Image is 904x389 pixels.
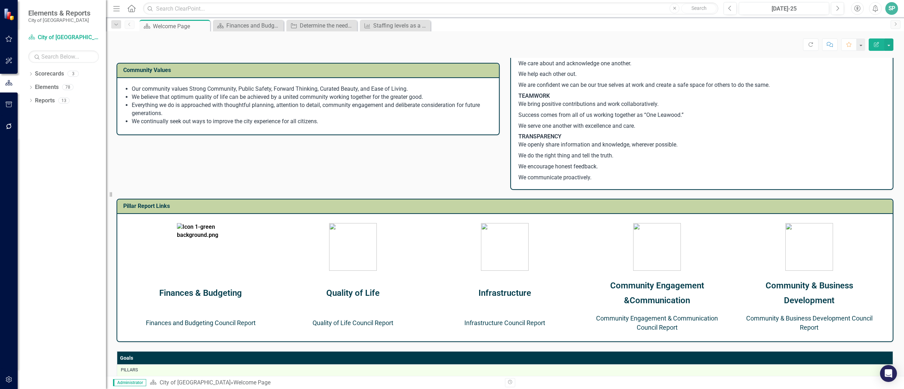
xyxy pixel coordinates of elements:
a: Community Engagement & Communication Council Report [596,315,718,331]
h3: Community Values [123,67,495,73]
div: Finances and Budgeting Council Report [226,21,282,30]
strong: Infrastructure [478,288,531,298]
a: Finances and Budgeting Council Report [146,319,256,327]
div: Open Intercom Messenger [880,365,897,382]
p: We continually seek out ways to improve the city experience for all citizens. [132,118,492,126]
h3: Pillar Report Links [123,203,889,209]
p: We care about and acknowledge one another. [518,50,885,69]
p: We openly share information and knowledge, wherever possible. [518,131,885,150]
p: We encourage honest feedback. [518,161,885,172]
p: We help each other out. [518,69,885,80]
a: Quality of Life Council Report [313,319,393,327]
a: Infrastructure Council Report [464,319,545,327]
div: [DATE]-25 [741,5,827,13]
div: 3 [67,71,79,77]
strong: Quality of Life [326,288,380,298]
strong: TRANSPARENCY [518,133,561,140]
p: We do the right thing and tell the truth. [518,150,885,161]
img: ClearPoint Strategy [3,7,17,21]
strong: & [624,295,630,305]
span: FINANCES & BUDGETING [121,375,889,383]
a: Community & Business Development Council Report [746,315,873,331]
td: Double-Click to Edit [117,364,893,385]
p: We serve one another with excellence and care. [518,121,885,132]
a: Reports [35,97,55,105]
p: Success comes from all of us working together as “One Leawood.” [518,110,885,121]
span: Elements & Reports [28,9,90,17]
p: We are confident we can be our true selves at work and create a safe space for others to do the s... [518,80,885,91]
p: Everything we do is approached with thoughtful planning, attention to detail, community engagemen... [132,101,492,118]
strong: Community Engagement [610,281,704,291]
small: City of [GEOGRAPHIC_DATA] [28,17,90,23]
p: Our community values Strong Community, Public Safety, Forward Thinking, Curated Beauty, and Ease ... [132,85,492,93]
div: Welcome Page [233,379,270,386]
div: Welcome Page [153,22,208,31]
button: Search [681,4,716,13]
strong: TEAMWORK [518,92,550,99]
span: Search [691,5,707,11]
button: [DATE]-25 [739,2,829,15]
a: Elements [35,83,59,91]
a: Finances and Budgeting Council Report [215,21,282,30]
a: Determine the needed mill levy to support services. Review needs vs “nice to have” in context of ... [288,21,355,30]
p: We bring positive contributions and work collaboratively. [518,91,885,110]
div: Staffing levels as a percentage of property tax base [373,21,429,30]
div: Pillars [121,367,889,373]
a: Staffing levels as a percentage of property tax base [362,21,429,30]
span: Administrator [113,379,146,386]
strong: Development [784,295,834,305]
a: City of [GEOGRAPHIC_DATA] [28,34,99,42]
div: Determine the needed mill levy to support services. Review needs vs “nice to have” in context of ... [300,21,355,30]
strong: Finances & Budgeting [159,288,242,298]
input: Search ClearPoint... [143,2,718,15]
strong: Community & Business [766,281,853,291]
a: City of [GEOGRAPHIC_DATA] [160,379,231,386]
div: » [150,379,500,387]
a: Scorecards [35,70,64,78]
p: We believe that optimum quality of life can be achieved by a united community working together fo... [132,93,492,101]
strong: Communication [630,295,690,305]
input: Search Below... [28,50,99,63]
div: 78 [62,84,73,90]
img: Icon 1-green background.png [177,223,225,271]
strong: CULTURE OF SUPPORT [518,52,578,59]
div: 13 [58,97,70,103]
button: SP [885,2,898,15]
p: We communicate proactively. [518,172,885,182]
